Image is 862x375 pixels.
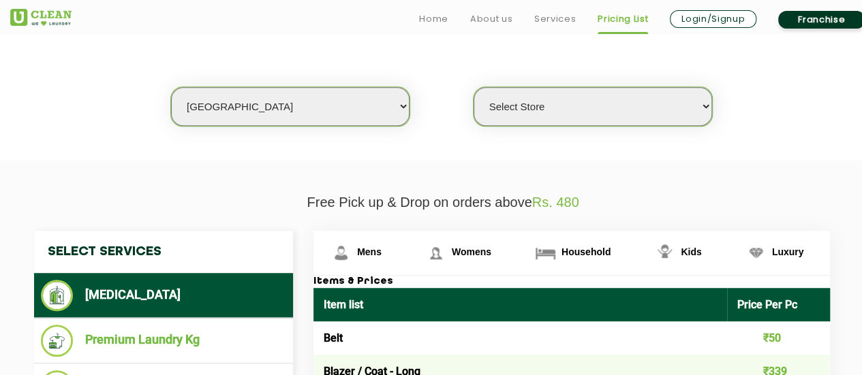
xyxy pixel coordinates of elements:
[744,241,768,265] img: Luxury
[772,246,804,257] span: Luxury
[532,195,579,210] span: Rs. 480
[470,11,512,27] a: About us
[424,241,448,265] img: Womens
[41,280,73,311] img: Dry Cleaning
[419,11,448,27] a: Home
[41,280,286,311] li: [MEDICAL_DATA]
[727,288,831,321] th: Price Per Pc
[561,246,611,257] span: Household
[670,10,756,28] a: Login/Signup
[41,325,73,357] img: Premium Laundry Kg
[329,241,353,265] img: Mens
[598,11,648,27] a: Pricing List
[681,246,701,257] span: Kids
[534,11,576,27] a: Services
[727,321,831,355] td: ₹50
[534,241,557,265] img: Household
[313,321,727,355] td: Belt
[41,325,286,357] li: Premium Laundry Kg
[452,246,491,257] span: Womens
[653,241,677,265] img: Kids
[34,231,293,273] h4: Select Services
[313,276,830,288] h3: Items & Prices
[10,9,72,26] img: UClean Laundry and Dry Cleaning
[357,246,382,257] span: Mens
[313,288,727,321] th: Item list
